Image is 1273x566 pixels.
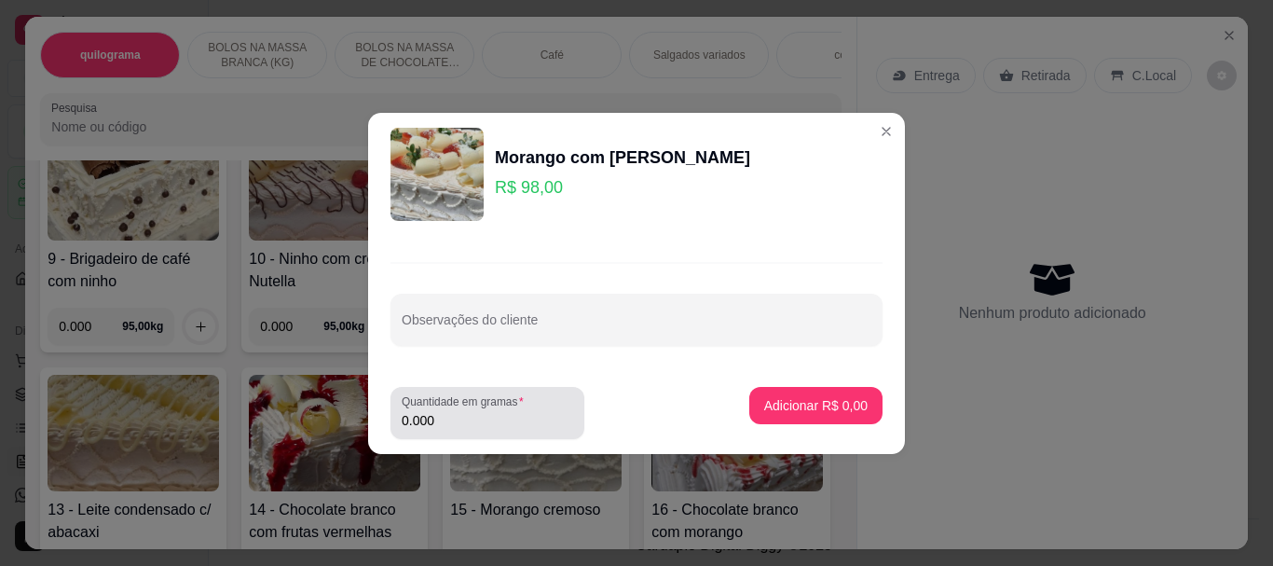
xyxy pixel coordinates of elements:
[749,387,883,424] button: Adicionar R$ 0,00
[402,411,573,430] input: Quantidade em gramas
[495,174,750,200] p: R$ 98,00
[402,318,871,337] input: Observações do cliente
[871,117,901,146] button: Close
[402,393,530,409] label: Quantidade em gramas
[764,396,868,415] p: Adicionar R$ 0,00
[390,128,484,221] img: product-image
[495,145,750,171] div: Morango com [PERSON_NAME]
